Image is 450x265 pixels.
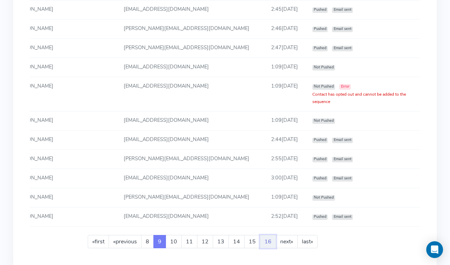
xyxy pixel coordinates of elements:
td: [PERSON_NAME][EMAIL_ADDRESS][DOMAIN_NAME] [118,20,266,39]
td: 2:47[DATE] [266,39,306,58]
span: Pushed [312,46,328,51]
a: 10 [166,235,182,248]
a: 15 [244,235,260,248]
span: Pushed [312,138,328,143]
span: » [311,238,313,245]
a: 12 [197,235,213,248]
span: Email sent [332,7,353,13]
span: Contact has opted out and cannot be added to the sequence [312,91,406,105]
a: 16 [260,235,276,248]
td: 1:09[DATE] [266,77,306,111]
span: Email sent [332,157,353,162]
td: [PERSON_NAME] [8,188,118,207]
td: [EMAIL_ADDRESS][DOMAIN_NAME] [118,207,266,227]
td: 2:52[DATE] [266,207,306,227]
td: [PERSON_NAME] [8,20,118,39]
span: Pushed [312,7,328,13]
td: [PERSON_NAME] [8,58,118,77]
a: next [276,235,298,248]
span: Email sent [332,138,353,143]
td: [EMAIL_ADDRESS][DOMAIN_NAME] [118,111,266,131]
span: Not Pushed [312,84,335,90]
td: 2:46[DATE] [266,20,306,39]
a: first [88,235,109,248]
td: [EMAIL_ADDRESS][DOMAIN_NAME] [118,131,266,150]
td: 2:44[DATE] [266,131,306,150]
span: Pushed [312,157,328,162]
span: Email sent [332,46,353,51]
td: 2:55[DATE] [266,150,306,169]
td: [PERSON_NAME] [8,77,118,111]
span: Not Pushed [312,65,335,71]
span: Email sent [332,214,353,220]
td: [PERSON_NAME] [8,131,118,150]
td: [PERSON_NAME] [8,111,118,131]
span: Pushed [312,27,328,32]
td: 1:09[DATE] [266,188,306,207]
td: [PERSON_NAME] [8,150,118,169]
a: last [297,235,318,248]
td: [PERSON_NAME] [8,207,118,227]
span: « [113,238,116,245]
td: [EMAIL_ADDRESS][DOMAIN_NAME] [118,0,266,20]
td: [EMAIL_ADDRESS][DOMAIN_NAME] [118,77,266,111]
a: 8 [141,235,154,248]
td: 3:00[DATE] [266,169,306,188]
a: 14 [228,235,245,248]
span: Pushed [312,176,328,182]
a: 11 [181,235,197,248]
span: « [92,238,95,245]
span: Error [339,84,351,90]
td: [PERSON_NAME] [8,0,118,20]
a: 9 [153,235,166,248]
td: 1:09[DATE] [266,111,306,131]
div: Open Intercom Messenger [426,241,443,258]
td: [PERSON_NAME][EMAIL_ADDRESS][DOMAIN_NAME] [118,39,266,58]
td: 2:45[DATE] [266,0,306,20]
span: » [291,238,293,245]
td: [PERSON_NAME] [8,39,118,58]
td: 1:09[DATE] [266,58,306,77]
td: [PERSON_NAME] [8,169,118,188]
span: Email sent [332,176,353,182]
td: [PERSON_NAME][EMAIL_ADDRESS][DOMAIN_NAME] [118,150,266,169]
span: Not Pushed [312,195,335,201]
span: Email sent [332,27,353,32]
span: Not Pushed [312,118,335,124]
a: previous [109,235,141,248]
td: [PERSON_NAME][EMAIL_ADDRESS][DOMAIN_NAME] [118,188,266,207]
td: [EMAIL_ADDRESS][DOMAIN_NAME] [118,169,266,188]
span: Pushed [312,214,328,220]
a: 13 [213,235,229,248]
td: [EMAIL_ADDRESS][DOMAIN_NAME] [118,58,266,77]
